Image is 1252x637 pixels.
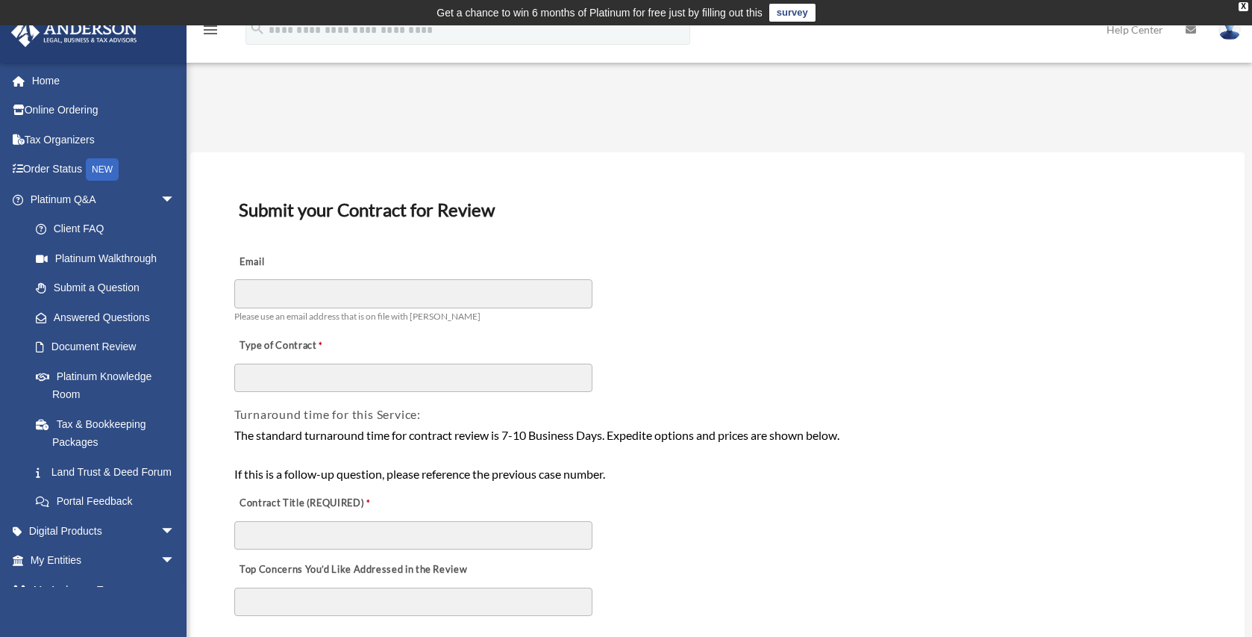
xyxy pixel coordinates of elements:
a: Submit a Question [21,273,198,303]
span: arrow_drop_down [160,546,190,577]
a: Client FAQ [21,214,198,244]
a: Portal Feedback [21,487,198,517]
a: Platinum Q&Aarrow_drop_down [10,184,198,214]
h3: Submit your Contract for Review [233,194,1203,226]
span: arrow_drop_down [160,575,190,606]
a: Platinum Walkthrough [21,243,198,273]
a: menu [201,26,219,39]
a: My Entitiesarrow_drop_down [10,546,198,576]
a: survey [769,4,816,22]
label: Email [234,252,384,273]
span: Please use an email address that is on file with [PERSON_NAME] [234,311,481,322]
a: Tax Organizers [10,125,198,155]
i: search [249,20,266,37]
a: Answered Questions [21,302,198,332]
span: Turnaround time for this Service: [234,407,421,421]
a: Land Trust & Deed Forum [21,457,198,487]
div: The standard turnaround time for contract review is 7-10 Business Days. Expedite options and pric... [234,426,1201,483]
i: menu [201,21,219,39]
a: My Anderson Teamarrow_drop_down [10,575,198,605]
label: Type of Contract [234,335,384,356]
div: Get a chance to win 6 months of Platinum for free just by filling out this [436,4,763,22]
a: Home [10,66,198,96]
a: Online Ordering [10,96,198,125]
a: Platinum Knowledge Room [21,361,198,409]
div: close [1239,2,1248,11]
label: Contract Title (REQUIRED) [234,494,384,515]
span: arrow_drop_down [160,184,190,215]
div: NEW [86,158,119,181]
a: Document Review [21,332,190,362]
img: Anderson Advisors Platinum Portal [7,18,142,47]
label: Top Concerns You’d Like Addressed in the Review [234,560,472,581]
a: Tax & Bookkeeping Packages [21,409,198,457]
a: Order StatusNEW [10,155,198,185]
img: User Pic [1218,19,1241,40]
span: arrow_drop_down [160,516,190,547]
a: Digital Productsarrow_drop_down [10,516,198,546]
